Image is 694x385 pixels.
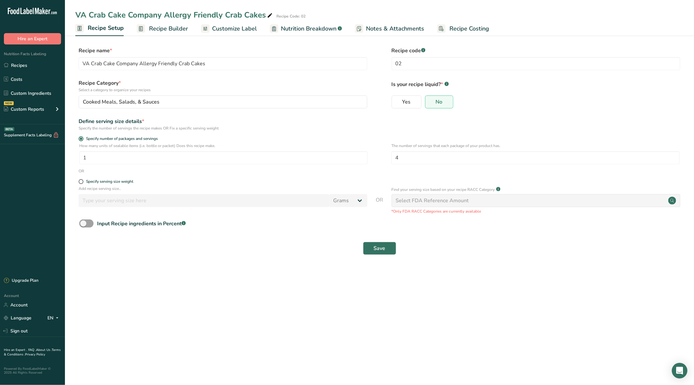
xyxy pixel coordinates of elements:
button: Save [363,242,396,255]
span: Yes [402,99,411,105]
p: Select a category to organize your recipes [79,87,367,93]
a: Privacy Policy [25,352,45,357]
a: Recipe Costing [437,21,489,36]
a: Language [4,312,32,324]
button: Cooked Meals, Salads, & Sauces [79,95,367,108]
span: OR [376,196,383,214]
p: Find your serving size based on your recipe RACC Category [392,187,495,192]
div: Custom Reports [4,106,44,113]
a: Notes & Attachments [355,21,424,36]
span: Save [374,244,385,252]
div: Upgrade Plan [4,278,38,284]
p: Is your recipe liquid? [392,79,680,88]
div: Specify the number of servings the recipe makes OR Fix a specific serving weight [79,125,367,131]
a: FAQ . [28,348,36,352]
label: Recipe name [79,47,367,55]
p: How many units of sealable items (i.e. bottle or packet) Does this recipe make. [79,143,368,149]
span: Recipe Costing [449,24,489,33]
div: NEW [4,101,14,105]
span: Cooked Meals, Salads, & Sauces [83,98,159,106]
div: Recipe Code: 02 [276,13,306,19]
div: BETA [4,127,14,131]
input: Type your recipe code here [392,57,680,70]
input: Type your serving size here [79,194,329,207]
a: Recipe Setup [75,21,124,36]
span: Recipe Builder [149,24,188,33]
p: *Only FDA RACC Categories are currently available [392,208,680,214]
div: Specify serving size weight [86,179,133,184]
span: Recipe Setup [88,24,124,32]
div: Select FDA Reference Amount [396,197,469,205]
div: EN [47,314,61,322]
a: Hire an Expert . [4,348,27,352]
a: Nutrition Breakdown [270,21,342,36]
p: The number of servings that each package of your product has. [391,143,680,149]
span: No [436,99,443,105]
a: Terms & Conditions . [4,348,61,357]
p: Add recipe serving size.. [79,186,367,192]
div: OR [79,168,84,174]
div: VA Crab Cake Company Allergy Friendly Crab Cakes [75,9,274,21]
a: Recipe Builder [137,21,188,36]
span: Customize Label [212,24,257,33]
a: About Us . [36,348,52,352]
div: Powered By FoodLabelMaker © 2025 All Rights Reserved [4,367,61,375]
span: Nutrition Breakdown [281,24,336,33]
button: Hire an Expert [4,33,61,44]
span: Specify number of packages and servings [83,136,158,141]
label: Recipe Category [79,79,367,93]
label: Recipe code [392,47,680,55]
div: Define serving size details [79,118,367,125]
a: Customize Label [201,21,257,36]
div: Input Recipe ingredients in Percent [97,220,186,228]
span: Notes & Attachments [366,24,424,33]
div: Open Intercom Messenger [672,363,688,379]
input: Type your recipe name here [79,57,367,70]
